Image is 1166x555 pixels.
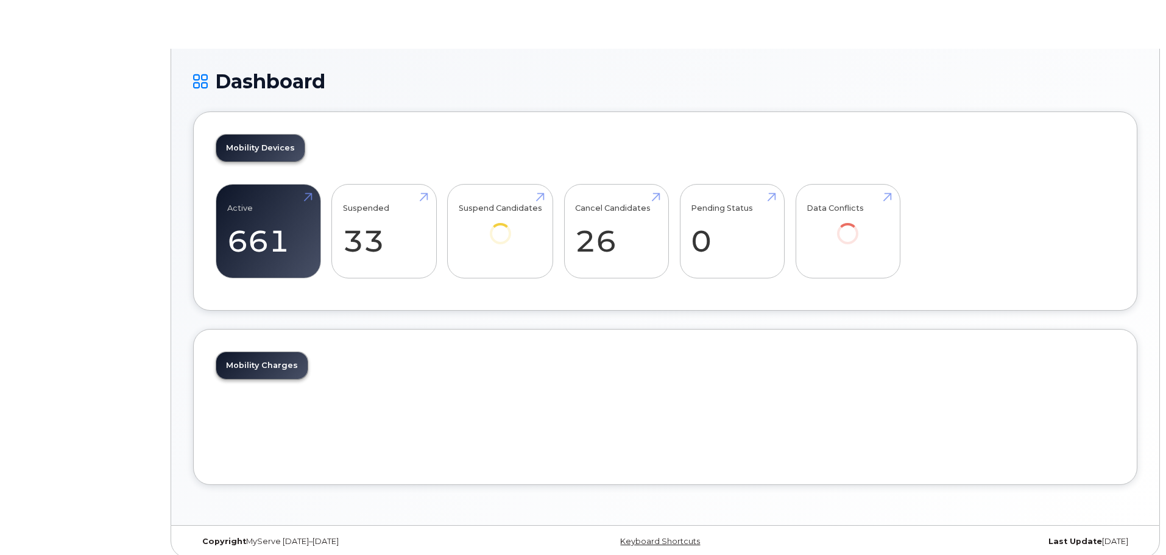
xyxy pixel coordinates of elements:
a: Pending Status 0 [691,191,773,272]
a: Active 661 [227,191,309,272]
strong: Last Update [1048,537,1102,546]
strong: Copyright [202,537,246,546]
div: MyServe [DATE]–[DATE] [193,537,508,546]
a: Mobility Charges [216,352,308,379]
a: Data Conflicts [807,191,889,261]
a: Mobility Devices [216,135,305,161]
a: Suspend Candidates [459,191,542,261]
div: [DATE] [822,537,1137,546]
a: Suspended 33 [343,191,425,272]
a: Keyboard Shortcuts [620,537,700,546]
a: Cancel Candidates 26 [575,191,657,272]
h1: Dashboard [193,71,1137,92]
